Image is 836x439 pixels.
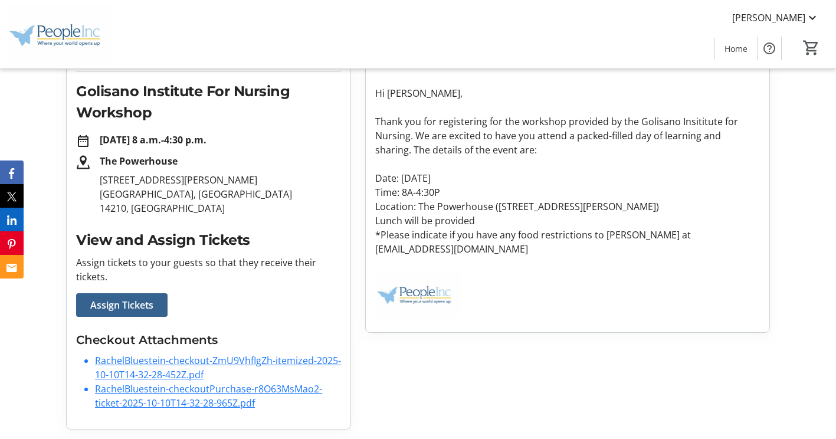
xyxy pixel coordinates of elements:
[100,173,341,215] p: [STREET_ADDRESS][PERSON_NAME] [GEOGRAPHIC_DATA], [GEOGRAPHIC_DATA] 14210, [GEOGRAPHIC_DATA]
[375,185,760,199] p: Time: 8A-4:30P
[76,255,341,284] p: Assign tickets to your guests so that they receive their tickets.
[95,382,322,409] a: RachelBluestein-checkoutPurchase-r8O63MsMao2-ticket-2025-10-10T14-32-28-965Z.pdf
[724,42,748,55] span: Home
[90,298,153,312] span: Assign Tickets
[76,134,90,148] mat-icon: date_range
[375,214,760,228] p: Lunch will be provided
[100,133,206,146] strong: [DATE] 8 a.m.-4:30 p.m.
[375,228,760,256] p: *Please indicate if you have any food restrictions to [PERSON_NAME] at [EMAIL_ADDRESS][DOMAIN_NAME]
[732,11,805,25] span: [PERSON_NAME]
[7,5,112,64] img: People Inc.'s Logo
[375,199,760,214] p: Location: The Powerhouse ([STREET_ADDRESS][PERSON_NAME])
[375,86,760,100] p: Hi [PERSON_NAME],
[723,8,829,27] button: [PERSON_NAME]
[95,354,341,381] a: RachelBluestein-checkout-ZmU9VhfIgZh-itemized-2025-10-10T14-32-28-452Z.pdf
[375,114,760,157] p: Thank you for registering for the workshop provided by the Golisano Insititute for Nursing. We ar...
[375,171,760,185] p: Date: [DATE]
[758,37,781,60] button: Help
[76,293,168,317] a: Assign Tickets
[76,81,341,123] h2: Golisano Institute For Nursing Workshop
[715,38,757,60] a: Home
[76,331,341,349] h3: Checkout Attachments
[100,155,178,168] strong: The Powerhouse
[375,270,461,318] img: People Inc. logo
[76,230,341,251] h2: View and Assign Tickets
[801,37,822,58] button: Cart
